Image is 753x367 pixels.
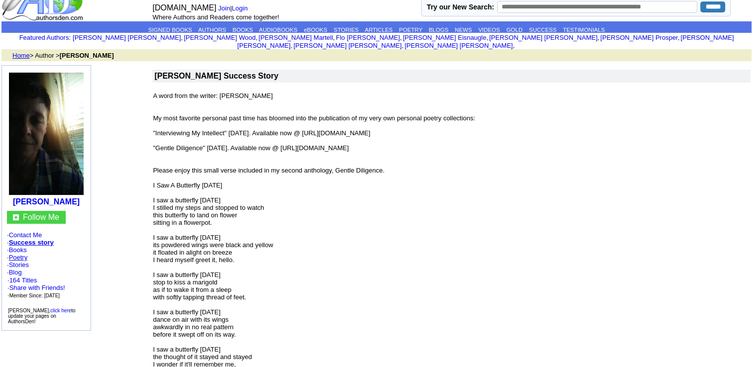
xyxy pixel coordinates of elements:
a: Poetry [9,254,28,261]
a: Contact Me [9,231,42,239]
a: VIDEOS [478,27,500,33]
a: [PERSON_NAME] [PERSON_NAME] [237,34,734,49]
img: gc.jpg [13,214,19,220]
font: [PERSON_NAME], to update your pages on AuthorsDen! [8,308,76,324]
a: [PERSON_NAME] [PERSON_NAME] [405,42,513,49]
img: 202776.jpg [9,73,84,195]
a: TESTIMONIALS [563,27,605,33]
a: Books [9,246,27,254]
b: [PERSON_NAME] Success Story [154,72,278,80]
a: POETRY [399,27,423,33]
font: · · · · · · [7,231,86,299]
font: · · [7,284,65,299]
font: i [335,35,336,41]
a: Stories [9,261,29,269]
a: STORIES [333,27,358,33]
a: [PERSON_NAME] [13,197,80,206]
font: i [679,35,680,41]
a: eBOOKS [304,27,327,33]
font: , , , , , , , , , , [73,34,734,49]
a: BLOGS [429,27,448,33]
a: [PERSON_NAME] [PERSON_NAME] [489,34,597,41]
a: [PERSON_NAME] [PERSON_NAME] [294,42,402,49]
a: click here [50,308,71,313]
font: i [404,43,405,49]
font: i [402,35,403,41]
a: ARTICLES [365,27,393,33]
font: Member Since: [DATE] [9,293,60,298]
a: Login [232,4,248,12]
b: [PERSON_NAME] [60,52,114,59]
font: : [19,34,71,41]
a: 164 Titles [9,276,37,284]
a: Home [12,52,30,59]
a: AUTHORS [198,27,226,33]
font: > Author > [12,52,114,59]
a: SUCCESS [529,27,557,33]
a: SIGNED BOOKS [148,27,192,33]
a: Join [218,4,230,12]
a: Featured Authors [19,34,69,41]
label: Try our New Search: [427,3,494,11]
a: Success story [9,239,54,246]
a: [PERSON_NAME] Prosper [600,34,677,41]
a: Share with Friends! [9,284,65,291]
a: AUDIOBOOKS [259,27,297,33]
font: [DOMAIN_NAME] [153,3,216,12]
a: Follow Me [23,213,59,221]
font: i [257,35,258,41]
font: i [292,43,293,49]
font: i [515,43,516,49]
a: NEWS [455,27,472,33]
a: [PERSON_NAME] Martell [258,34,333,41]
a: [PERSON_NAME] Wood [184,34,255,41]
a: Flo [PERSON_NAME] [336,34,400,41]
a: [PERSON_NAME] Eisnaugle [403,34,486,41]
a: [PERSON_NAME] [PERSON_NAME] [73,34,181,41]
font: i [488,35,489,41]
a: BOOKS [232,27,253,33]
a: Blog [9,269,22,276]
font: · [7,276,65,299]
a: GOLD [506,27,523,33]
font: Where Authors and Readers come together! [153,13,279,21]
font: i [599,35,600,41]
font: i [183,35,184,41]
font: | [218,4,251,12]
